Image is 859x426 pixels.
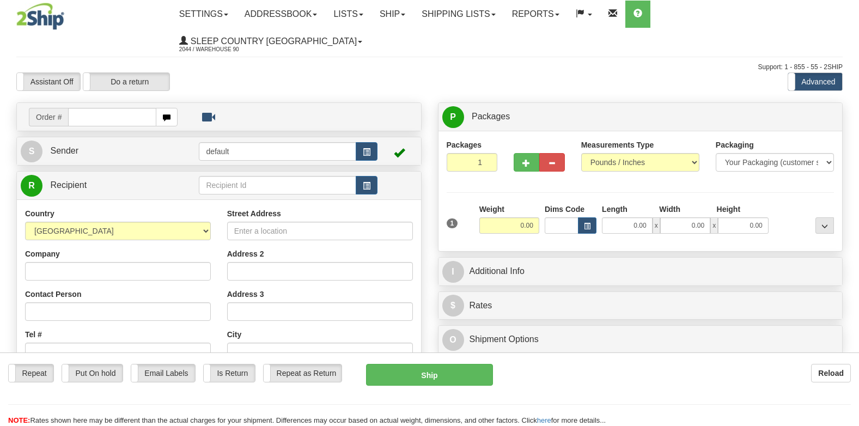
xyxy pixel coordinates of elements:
[227,222,413,240] input: Enter a location
[199,142,356,161] input: Sender Id
[710,217,718,234] span: x
[227,248,264,259] label: Address 2
[442,261,464,283] span: I
[199,176,356,194] input: Recipient Id
[171,1,236,28] a: Settings
[17,73,80,90] label: Assistant Off
[16,63,843,72] div: Support: 1 - 855 - 55 - 2SHIP
[788,73,842,90] label: Advanced
[447,218,458,228] span: 1
[227,289,264,300] label: Address 3
[442,295,464,317] span: $
[8,416,30,424] span: NOTE:
[442,260,839,283] a: IAdditional Info
[442,328,839,351] a: OShipment Options
[29,108,68,126] span: Order #
[659,204,680,215] label: Width
[188,36,357,46] span: Sleep Country [GEOGRAPHIC_DATA]
[9,364,53,382] label: Repeat
[325,1,371,28] a: Lists
[447,139,482,150] label: Packages
[653,217,660,234] span: x
[21,140,199,162] a: S Sender
[179,44,261,55] span: 2044 / Warehouse 90
[62,364,123,382] label: Put On hold
[442,295,839,317] a: $Rates
[413,1,503,28] a: Shipping lists
[264,364,342,382] label: Repeat as Return
[227,208,281,219] label: Street Address
[811,364,851,382] button: Reload
[21,175,42,197] span: R
[25,208,54,219] label: Country
[717,204,741,215] label: Height
[366,364,493,386] button: Ship
[236,1,326,28] a: Addressbook
[171,28,370,55] a: Sleep Country [GEOGRAPHIC_DATA] 2044 / Warehouse 90
[25,329,42,340] label: Tel #
[815,217,834,234] div: ...
[16,3,64,30] img: logo2044.jpg
[227,329,241,340] label: City
[818,369,844,378] b: Reload
[716,139,754,150] label: Packaging
[442,329,464,351] span: O
[537,416,551,424] a: here
[472,112,510,121] span: Packages
[504,1,568,28] a: Reports
[25,248,60,259] label: Company
[131,364,195,382] label: Email Labels
[25,289,81,300] label: Contact Person
[545,204,584,215] label: Dims Code
[21,174,179,197] a: R Recipient
[371,1,413,28] a: Ship
[50,180,87,190] span: Recipient
[21,141,42,162] span: S
[479,204,504,215] label: Weight
[442,106,839,128] a: P Packages
[50,146,78,155] span: Sender
[602,204,628,215] label: Length
[204,364,255,382] label: Is Return
[442,106,464,128] span: P
[581,139,654,150] label: Measurements Type
[83,73,169,90] label: Do a return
